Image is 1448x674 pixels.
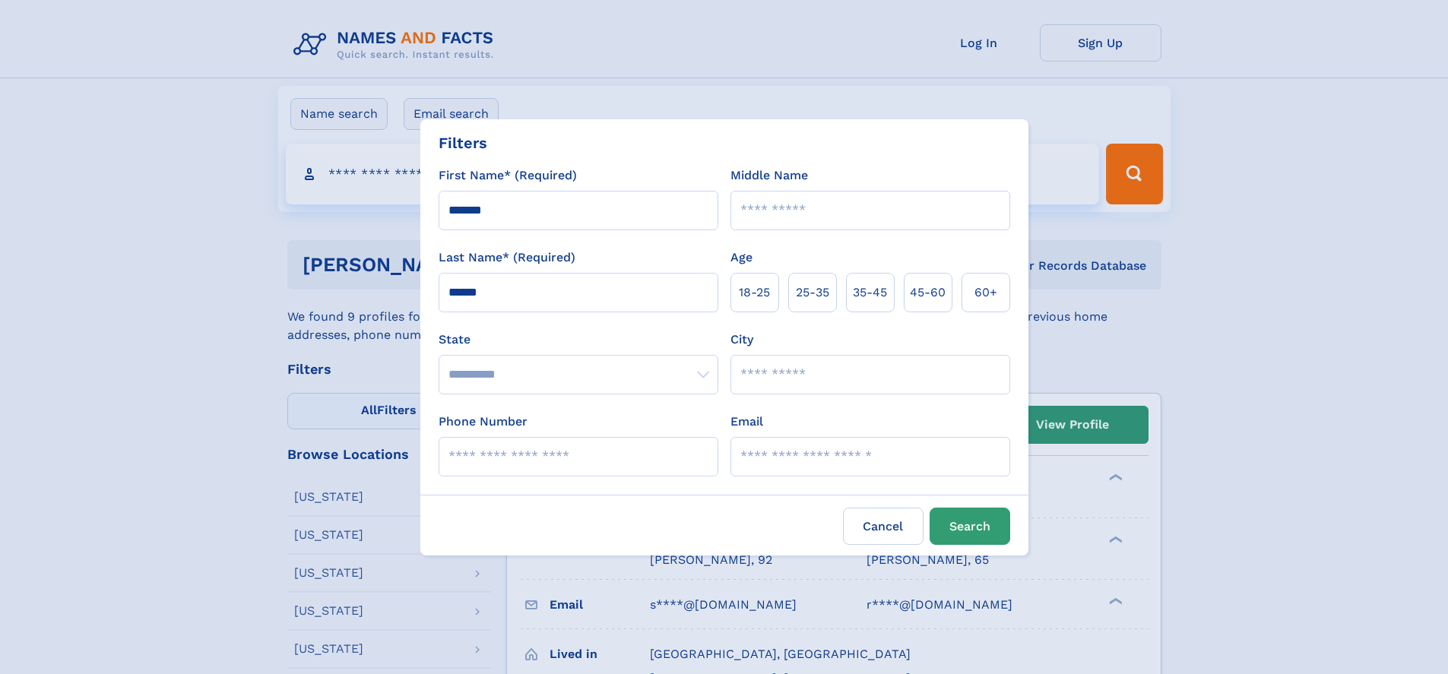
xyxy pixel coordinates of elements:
[910,283,946,302] span: 45‑60
[930,508,1010,545] button: Search
[730,413,763,431] label: Email
[730,166,808,185] label: Middle Name
[439,131,487,154] div: Filters
[439,166,577,185] label: First Name* (Required)
[730,331,753,349] label: City
[974,283,997,302] span: 60+
[796,283,829,302] span: 25‑35
[439,331,718,349] label: State
[739,283,770,302] span: 18‑25
[439,413,528,431] label: Phone Number
[843,508,924,545] label: Cancel
[439,248,575,267] label: Last Name* (Required)
[730,248,753,267] label: Age
[853,283,887,302] span: 35‑45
